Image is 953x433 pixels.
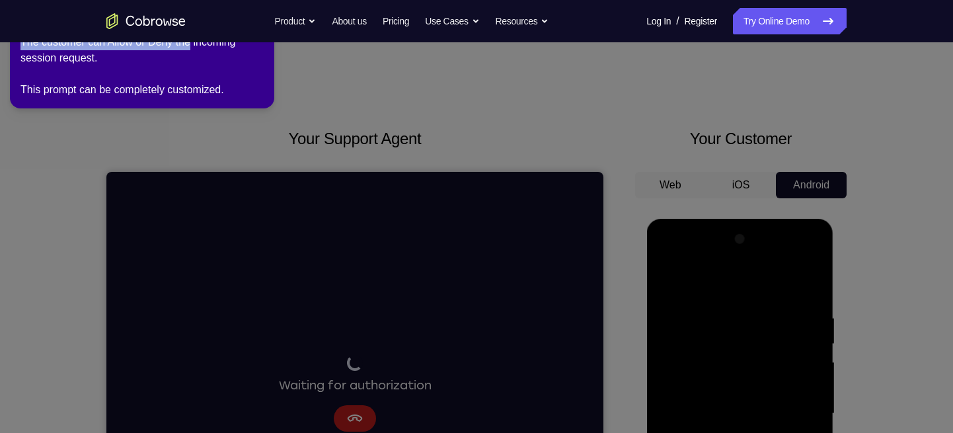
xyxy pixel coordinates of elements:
[172,183,325,223] div: Waiting for authorization
[275,8,317,34] button: Product
[676,13,679,29] span: /
[106,13,186,29] a: Go to the home page
[227,233,270,260] button: Cancel
[383,8,409,34] a: Pricing
[425,8,479,34] button: Use Cases
[685,8,717,34] a: Register
[332,8,366,34] a: About us
[733,8,847,34] a: Try Online Demo
[20,34,264,98] div: The customer can Allow or Deny the incoming session request. This prompt can be completely custom...
[496,8,549,34] button: Resources
[646,8,671,34] a: Log In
